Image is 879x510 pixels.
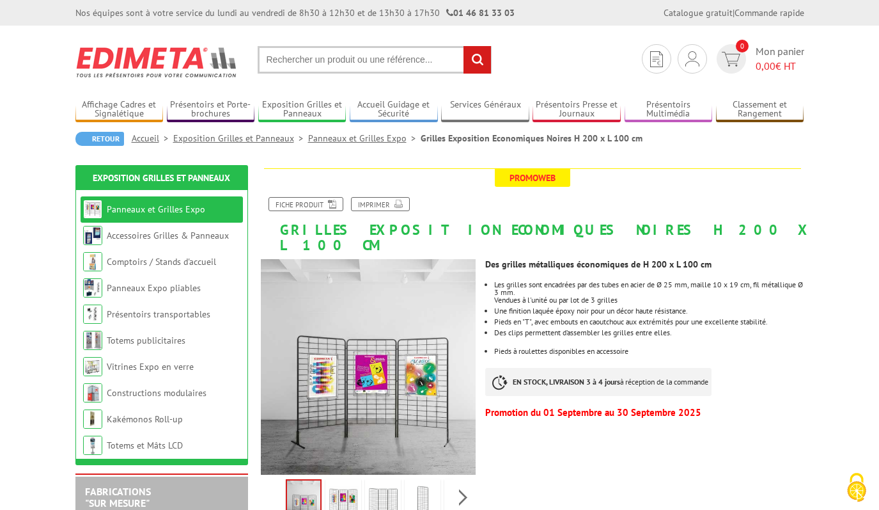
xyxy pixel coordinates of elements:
[75,6,515,19] div: Nos équipes sont à votre service du lundi au vendredi de 8h30 à 12h30 et de 13h30 à 17h30
[494,296,804,304] p: Vendues à l'unité ou par lot de 3 grilles
[446,7,515,19] strong: 01 46 81 33 03
[756,60,775,72] span: 0,00
[494,318,804,326] li: Pieds en "T", avec embouts en caoutchouc aux extrémités pour une excellente stabilité.
[495,169,570,187] span: Promoweb
[457,487,469,508] span: Next
[756,59,804,74] span: € HT
[75,38,238,86] img: Edimeta
[107,203,205,215] a: Panneaux et Grilles Expo
[83,410,102,429] img: Kakémonos Roll-up
[107,361,194,372] a: Vitrines Expo en verre
[132,132,173,144] a: Accueil
[107,308,210,320] a: Présentoirs transportables
[685,51,699,67] img: devis rapide
[513,377,620,386] strong: EN STOCK, LIVRAISON 3 à 4 jours
[258,46,492,74] input: Rechercher un produit ou une référence...
[485,409,804,417] p: Promotion du 01 Septembre au 30 Septembre 2025
[107,335,185,346] a: Totems publicitaires
[85,485,151,509] a: FABRICATIONS"Sur Mesure"
[261,259,476,475] img: grilles_exposition_economiques_216316_216306_216016_216116.jpg
[441,99,529,120] a: Services Généraux
[716,99,804,120] a: Classement et Rangement
[735,7,804,19] a: Commande rapide
[107,230,229,241] a: Accessoires Grilles & Panneaux
[83,331,102,350] img: Totems publicitaires
[83,383,102,402] img: Constructions modulaires
[350,99,438,120] a: Accueil Guidage et Sécurité
[75,132,124,146] a: Retour
[83,200,102,219] img: Panneaux et Grilles Expo
[83,357,102,376] img: Vitrines Expo en verre
[268,197,343,211] a: Fiche produit
[258,99,346,120] a: Exposition Grilles et Panneaux
[736,40,749,52] span: 0
[494,347,804,355] li: Pieds à roulettes disponibles en accessoire
[107,282,201,294] a: Panneaux Expo pliables
[485,368,712,396] p: à réception de la commande
[485,259,712,270] strong: Des grilles métalliques économiques de H 200 x L 100 cm
[351,197,410,211] a: Imprimer
[533,99,621,120] a: Présentoirs Presse et Journaux
[834,466,879,510] button: Cookies (fenêtre modale)
[107,440,183,451] a: Totems et Mâts LCD
[664,7,733,19] a: Catalogue gratuit
[421,132,642,145] li: Grilles Exposition Economiques Noires H 200 x L 100 cm
[107,413,183,425] a: Kakémonos Roll-up
[107,387,206,399] a: Constructions modulaires
[75,99,164,120] a: Affichage Cadres et Signalétique
[841,472,873,504] img: Cookies (fenêtre modale)
[173,132,308,144] a: Exposition Grilles et Panneaux
[756,44,804,74] span: Mon panier
[107,256,216,267] a: Comptoirs / Stands d'accueil
[713,44,804,74] a: devis rapide 0 Mon panier 0,00€ HT
[308,132,421,144] a: Panneaux et Grilles Expo
[83,278,102,298] img: Panneaux Expo pliables
[83,252,102,271] img: Comptoirs / Stands d'accueil
[494,307,804,315] li: Une finition laquée époxy noir pour un décor haute résistance.
[167,99,255,120] a: Présentoirs et Porte-brochures
[664,6,804,19] div: |
[83,305,102,324] img: Présentoirs transportables
[722,52,740,67] img: devis rapide
[93,172,230,184] a: Exposition Grilles et Panneaux
[494,281,804,296] p: Les grilles sont encadrées par des tubes en acier de Ø 25 mm, maille 10 x 19 cm, fil métallique Ø...
[625,99,713,120] a: Présentoirs Multimédia
[463,46,491,74] input: rechercher
[494,329,804,337] p: Des clips permettent d’assembler les grilles entre elles.
[650,51,663,67] img: devis rapide
[83,436,102,455] img: Totems et Mâts LCD
[83,226,102,245] img: Accessoires Grilles & Panneaux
